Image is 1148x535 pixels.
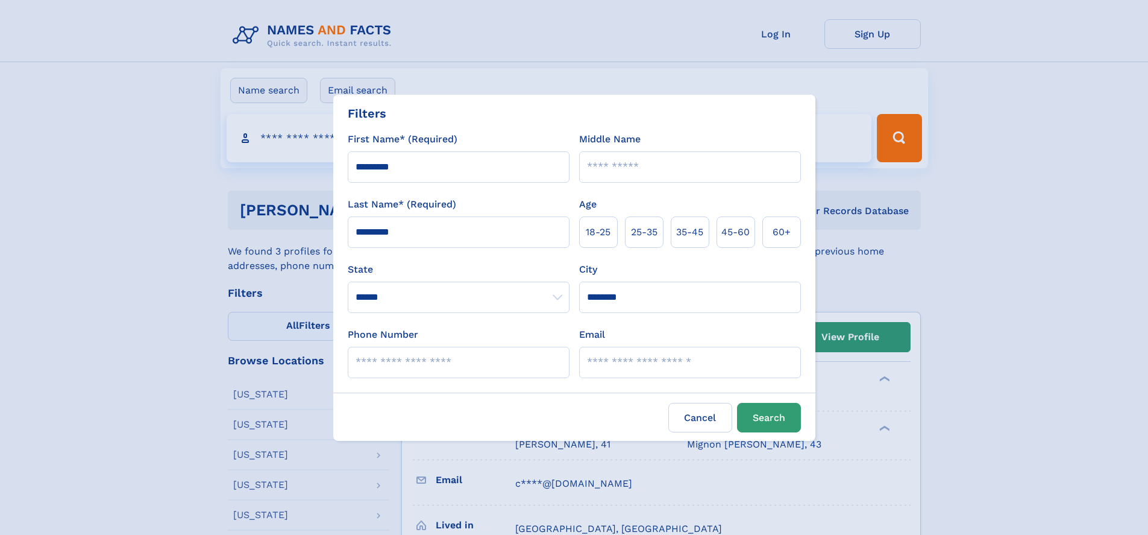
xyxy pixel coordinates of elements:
[579,197,597,212] label: Age
[348,132,457,147] label: First Name* (Required)
[348,104,386,122] div: Filters
[737,403,801,432] button: Search
[348,262,569,277] label: State
[668,403,732,432] label: Cancel
[348,328,418,342] label: Phone Number
[579,262,597,277] label: City
[348,197,456,212] label: Last Name* (Required)
[721,225,750,239] span: 45‑60
[773,225,791,239] span: 60+
[579,328,605,342] label: Email
[586,225,610,239] span: 18‑25
[631,225,657,239] span: 25‑35
[579,132,641,147] label: Middle Name
[676,225,703,239] span: 35‑45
